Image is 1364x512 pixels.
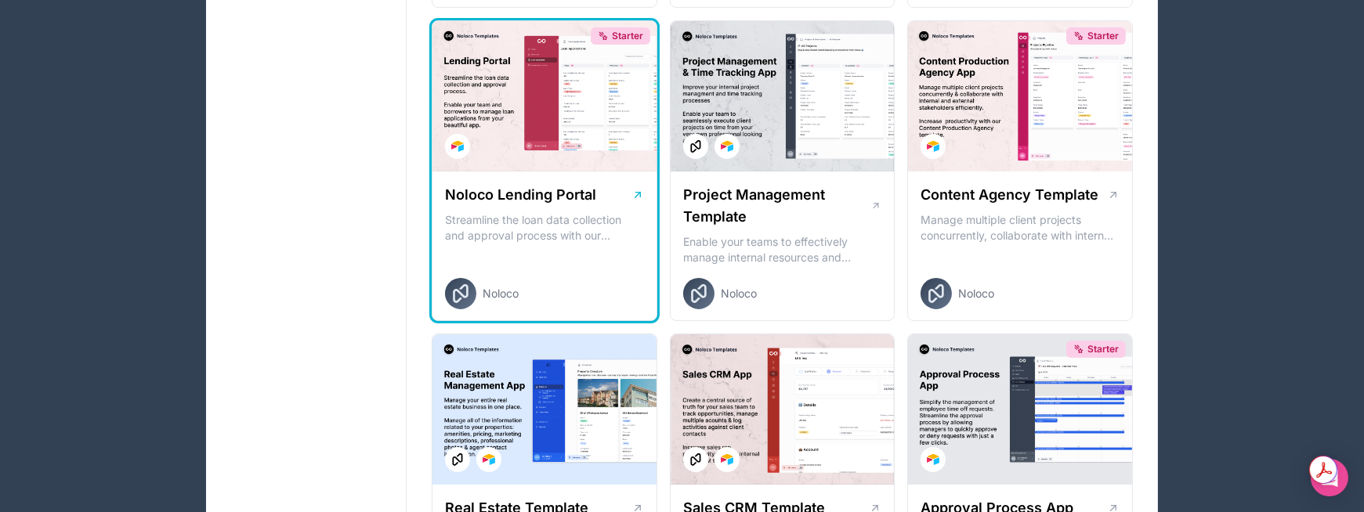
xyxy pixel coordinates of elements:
[921,212,1120,243] p: Manage multiple client projects concurrently, collaborate with internal and external stakeholders...
[683,234,882,265] p: Enable your teams to effectively manage internal resources and execute client projects on time.
[683,184,870,228] h1: Project Management Template
[927,453,939,466] img: Airtable Logo
[483,453,495,466] img: Airtable Logo
[483,286,519,301] span: Noloco
[451,140,464,153] img: Airtable Logo
[1087,343,1119,355] span: Starter
[927,140,939,153] img: Airtable Logo
[958,286,994,301] span: Noloco
[445,212,644,243] p: Streamline the loan data collection and approval process with our Lending Portal template.
[721,140,733,153] img: Airtable Logo
[445,184,596,206] h1: Noloco Lending Portal
[1087,30,1119,42] span: Starter
[721,453,733,466] img: Airtable Logo
[921,184,1098,206] h1: Content Agency Template
[721,286,757,301] span: Noloco
[612,30,643,42] span: Starter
